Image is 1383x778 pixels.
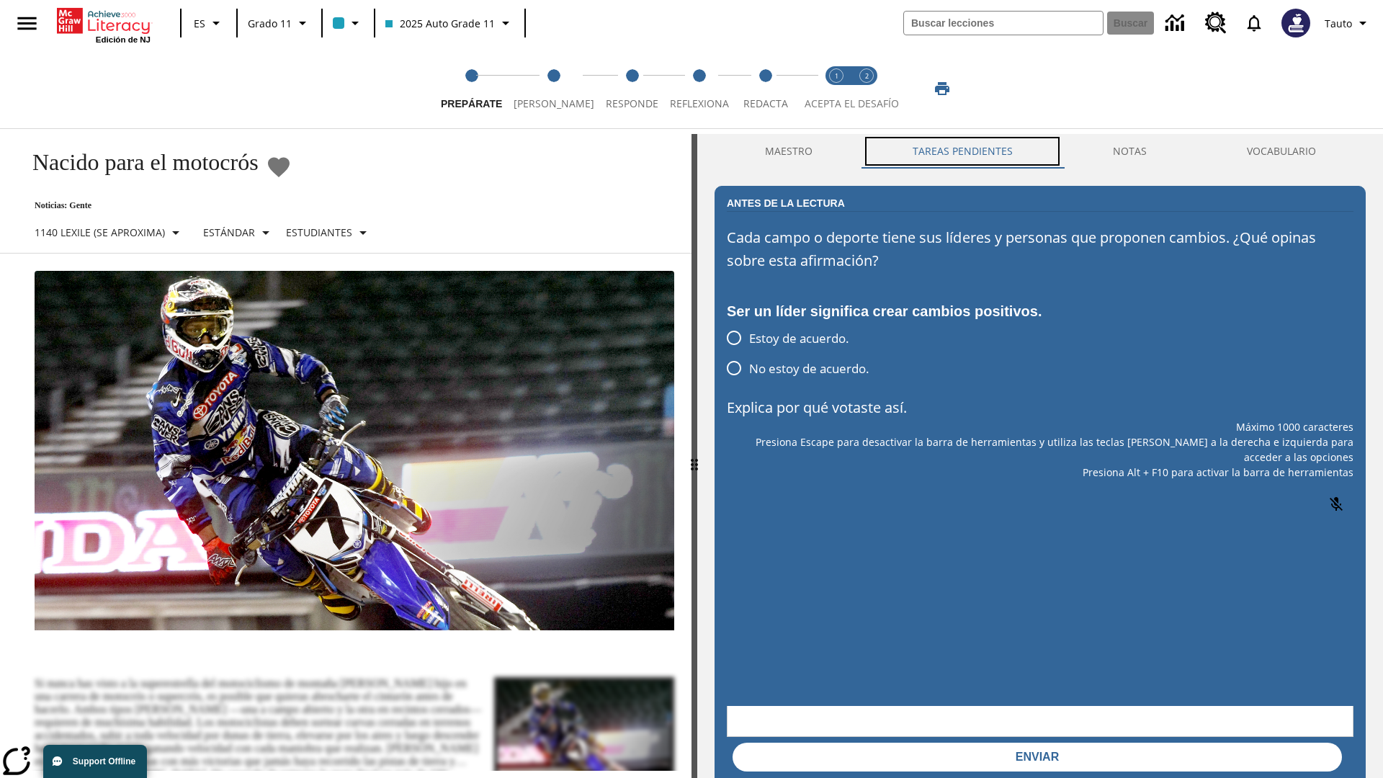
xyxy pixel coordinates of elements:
div: activity [697,134,1383,778]
button: NOTAS [1062,134,1196,169]
button: Escoja un nuevo avatar [1273,4,1319,42]
button: El color de la clase es azul claro. Cambiar el color de la clase. [327,10,370,36]
button: Clase: 2025 Auto Grade 11, Selecciona una clase [380,10,520,36]
button: Lee step 2 of 5 [502,49,606,128]
span: Edición de NJ [96,35,151,44]
button: Lenguaje: ES, Selecciona un idioma [186,10,232,36]
span: [PERSON_NAME] [514,97,594,110]
img: Avatar [1281,9,1310,37]
button: Haga clic para activar la función de reconocimiento de voz [1319,487,1353,522]
div: poll [727,323,881,383]
button: Acepta el desafío lee step 1 of 2 [815,49,857,128]
img: El corredor de motocrós James Stewart vuela por los aires en su motocicleta de montaña [35,271,674,631]
p: Presiona Escape para desactivar la barra de herramientas y utiliza las teclas [PERSON_NAME] a la ... [727,434,1353,465]
button: Seleccionar estudiante [280,220,377,246]
h2: Antes de la lectura [727,195,845,211]
p: Estándar [203,225,255,240]
text: 2 [865,71,869,81]
span: Support Offline [73,756,135,766]
p: 1140 Lexile (Se aproxima) [35,225,165,240]
button: VOCABULARIO [1196,134,1366,169]
button: Acepta el desafío contesta step 2 of 2 [846,49,887,128]
button: Support Offline [43,745,147,778]
button: Abrir el menú lateral [6,2,48,45]
span: Redacta [743,97,788,110]
button: Reflexiona step 4 of 5 [658,49,740,128]
div: Ser un líder significa crear cambios positivos. [727,300,1353,323]
button: Grado: Grado 11, Elige un grado [242,10,317,36]
p: Cada campo o deporte tiene sus líderes y personas que proponen cambios. ¿Qué opinas sobre esta af... [727,226,1353,272]
a: Centro de recursos, Se abrirá en una pestaña nueva. [1196,4,1235,43]
button: Responde step 3 of 5 [594,49,670,128]
button: Enviar [733,743,1342,772]
button: TAREAS PENDIENTES [862,134,1062,169]
p: Noticias: Gente [17,200,377,211]
input: Buscar campo [904,12,1103,35]
body: Explica por qué votaste así. Máximo 1000 caracteres Presiona Alt + F10 para activar la barra de h... [12,12,205,27]
button: Redacta step 5 of 5 [729,49,802,128]
span: Reflexiona [670,97,729,110]
text: 1 [835,71,838,81]
span: 2025 Auto Grade 11 [385,16,495,31]
div: Instructional Panel Tabs [715,134,1366,169]
a: Notificaciones [1235,4,1273,42]
p: Explica por qué votaste así. [727,396,1353,419]
a: Centro de información [1157,4,1196,43]
button: Maestro [715,134,862,169]
p: Máximo 1000 caracteres [727,419,1353,434]
span: Tauto [1325,16,1352,31]
button: Imprimir [919,76,965,102]
span: Estoy de acuerdo. [749,329,849,348]
button: Seleccione Lexile, 1140 Lexile (Se aproxima) [29,220,190,246]
span: No estoy de acuerdo. [749,359,869,378]
h1: Nacido para el motocrós [17,149,259,176]
span: Prepárate [441,98,502,109]
span: Grado 11 [248,16,292,31]
div: Portada [57,5,151,44]
span: Responde [606,97,658,110]
button: Tipo de apoyo, Estándar [197,220,280,246]
span: ES [194,16,205,31]
p: Estudiantes [286,225,352,240]
span: ACEPTA EL DESAFÍO [805,97,899,110]
button: Añadir a mis Favoritas - Nacido para el motocrós [266,154,292,179]
div: Pulsa la tecla de intro o la barra espaciadora y luego presiona las flechas de derecha e izquierd... [691,134,697,778]
button: Perfil/Configuración [1319,10,1377,36]
button: Prepárate step 1 of 5 [429,49,514,128]
p: Presiona Alt + F10 para activar la barra de herramientas [727,465,1353,480]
